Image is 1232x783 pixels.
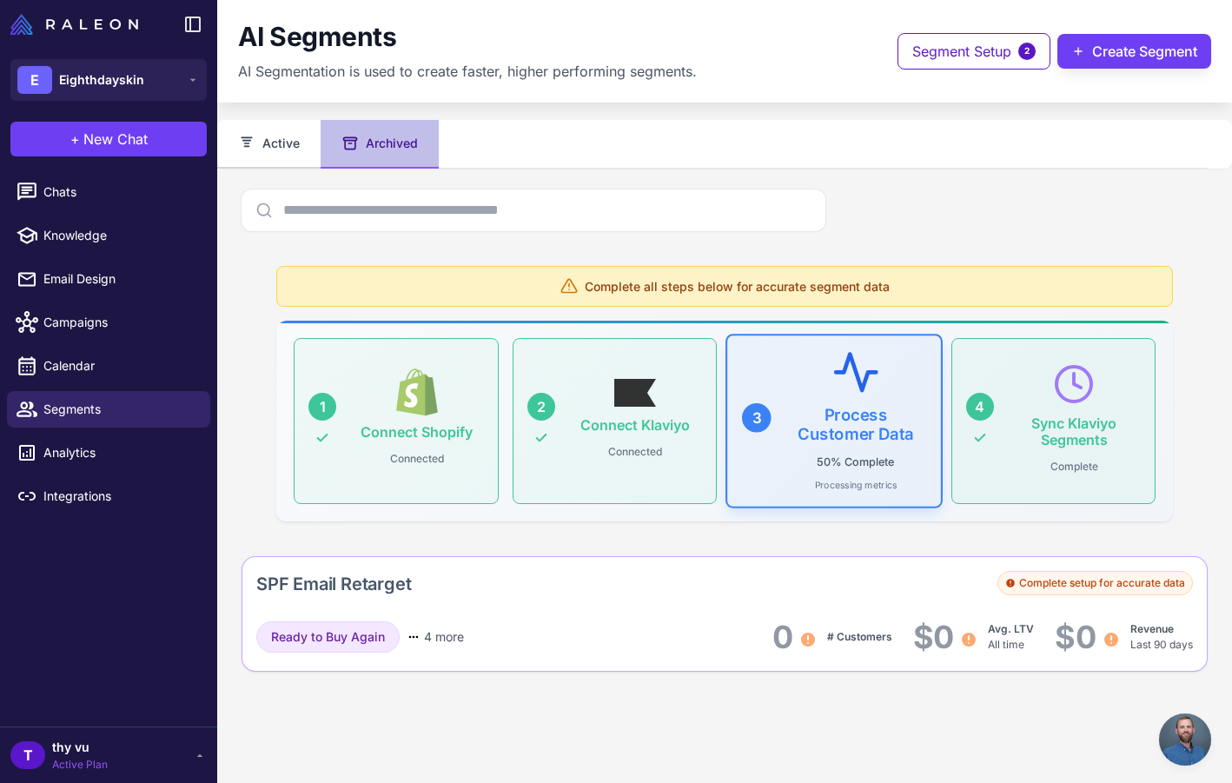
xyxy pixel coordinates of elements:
[83,129,148,149] span: New Chat
[52,738,108,757] span: thy vu
[1130,622,1174,635] span: Revenue
[1008,415,1142,448] h3: Sync Klaviyo Segments
[7,391,210,428] a: Segments
[43,226,196,245] span: Knowledge
[585,277,890,295] span: Complete all steps below for accurate segment data
[43,182,196,202] span: Chats
[10,122,207,156] button: +New Chat
[1159,713,1211,766] div: Open chat
[997,571,1193,595] div: Complete setup for accurate data
[238,61,697,82] p: AI Segmentation is used to create faster, higher performing segments.
[1043,455,1105,478] p: Complete
[43,269,196,289] span: Email Design
[308,393,336,421] div: 1
[43,487,196,506] span: Integrations
[43,356,196,375] span: Calendar
[966,393,994,421] div: 4
[1057,34,1211,69] button: Create Segment
[898,33,1050,70] button: Segment Setup2
[7,174,210,210] a: Chats
[988,621,1034,653] div: All time
[7,304,210,341] a: Campaigns
[70,129,80,149] span: +
[772,618,817,657] div: 0
[271,627,385,647] span: Ready to Buy Again
[785,405,925,443] h3: Process Customer Data
[383,448,451,470] p: Connected
[10,741,45,769] div: T
[10,14,138,35] img: Raleon Logo
[321,120,439,169] button: Archived
[361,424,473,441] h3: Connect Shopify
[827,630,892,643] span: # Customers
[43,400,196,419] span: Segments
[7,348,210,384] a: Calendar
[815,478,897,492] p: Processing metrics
[580,417,690,434] h3: Connect Klaviyo
[43,313,196,332] span: Campaigns
[238,21,397,54] h1: AI Segments
[7,217,210,254] a: Knowledge
[742,402,772,432] div: 3
[52,757,108,773] span: Active Plan
[10,59,207,101] button: EEighthdayskin
[601,441,669,463] p: Connected
[912,41,1011,62] span: Segment Setup
[7,261,210,297] a: Email Design
[7,478,210,514] a: Integrations
[43,443,196,462] span: Analytics
[913,618,978,657] div: $0
[988,622,1034,635] span: Avg. LTV
[527,393,555,421] div: 2
[400,621,471,653] button: 4 more
[1130,621,1193,653] div: Last 90 days
[10,14,145,35] a: Raleon Logo
[1055,618,1120,657] div: $0
[256,571,411,597] div: SPF Email Retarget
[17,66,52,94] div: E
[217,120,321,169] button: Active
[1018,43,1036,60] span: 2
[810,450,902,474] p: 50% Complete
[7,435,210,471] a: Analytics
[59,70,144,90] span: Eighthdayskin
